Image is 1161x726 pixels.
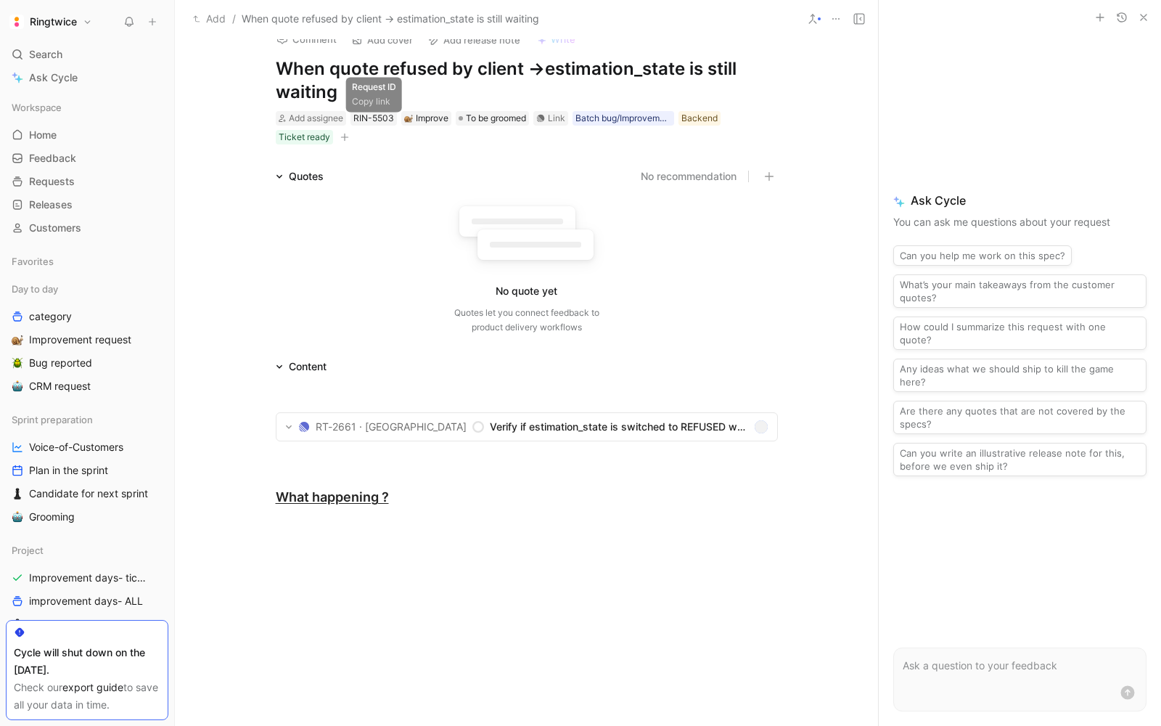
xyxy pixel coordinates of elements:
[6,590,168,612] a: improvement days- ALL
[12,254,54,269] span: Favorites
[270,358,332,375] div: Content
[29,197,73,212] span: Releases
[242,10,539,28] span: When quote refused by client -> estimation_state is still waiting
[9,378,26,395] button: 🤖
[6,44,168,65] div: Search
[6,567,168,589] a: Improvement days- tickets ready
[456,111,529,126] div: To be groomed
[6,506,168,528] a: 🤖Grooming
[29,46,62,63] span: Search
[29,69,78,86] span: Ask Cycle
[893,317,1146,350] button: How could I summarize this request with one quote?
[353,111,394,126] div: RIN-5503
[289,113,343,123] span: Add assignee
[29,594,143,608] span: improvement days- ALL
[404,111,448,126] div: Improve
[29,486,148,501] span: Candidate for next sprint
[6,539,168,561] div: Project
[12,412,93,427] span: Sprint preparation
[232,10,236,28] span: /
[893,401,1146,434] button: Are there any quotes that are not covered by the specs?
[528,29,582,49] button: Write
[472,421,484,433] svg: Todo
[29,571,152,585] span: Improvement days- tickets ready
[14,679,160,714] div: Check our to save all your data in time.
[12,334,23,346] img: 🐌
[6,278,168,300] div: Day to day
[6,306,168,327] a: category
[30,15,77,28] h1: Ringtwice
[29,463,108,478] span: Plan in the sprint
[29,356,92,370] span: Bug reported
[6,409,168,431] div: Sprint preparation
[6,375,168,397] a: 🤖CRM request
[681,111,718,126] div: Backend
[276,57,778,104] h1: When quote refused by client -> estimation_state is still waiting
[496,282,557,300] div: No quote yet
[12,619,23,630] img: ♟️
[6,329,168,351] a: 🐌Improvement request
[893,443,1146,476] button: Can you write an illustrative release note for this, before we even ship it?
[9,616,26,633] button: ♟️
[9,485,26,502] button: ♟️
[6,460,168,481] a: Plan in the sprint
[893,274,1146,308] button: What’s your main takeaways from the customer quotes?
[12,488,23,499] img: ♟️
[6,217,168,239] a: Customers
[189,10,229,28] button: Add
[29,440,123,454] span: Voice-of-Customers
[9,508,26,526] button: 🤖
[289,358,327,375] div: Content
[316,418,467,436] span: RT-2661 · [GEOGRAPHIC_DATA]
[6,124,168,146] a: Home
[401,111,451,126] div: 🐌Improve
[6,194,168,216] a: Releases
[575,111,671,126] div: Batch bug/Improvement day
[12,511,23,523] img: 🤖
[14,644,160,679] div: Cycle will shut down on the [DATE].
[6,483,168,505] a: ♟️Candidate for next sprint
[6,436,168,458] a: Voice-of-Customers
[9,15,24,29] img: Ringtwice
[6,171,168,192] a: Requests
[29,309,72,324] span: category
[12,282,58,296] span: Day to day
[893,213,1146,231] p: You can ask me questions about your request
[29,379,91,393] span: CRM request
[270,29,343,49] button: Comment
[29,617,120,632] span: Card investigations
[6,352,168,374] a: 🪲Bug reported
[6,250,168,272] div: Favorites
[29,510,75,524] span: Grooming
[12,100,62,115] span: Workspace
[29,174,75,189] span: Requests
[270,168,329,185] div: Quotes
[490,418,748,436] span: Verify if estimation_state is switched to REFUSED when we refuse in WEB
[6,147,168,169] a: Feedback
[29,221,81,235] span: Customers
[6,613,168,635] a: ♟️Card investigations
[6,97,168,118] div: Workspace
[893,192,1146,209] span: Ask Cycle
[454,306,599,335] div: Quotes let you connect feedback to product delivery workflows
[9,354,26,372] button: 🪲
[12,357,23,369] img: 🪲
[6,67,168,89] a: Ask Cycle
[289,168,324,185] div: Quotes
[6,539,168,635] div: ProjectImprovement days- tickets readyimprovement days- ALL♟️Card investigations
[421,30,527,50] button: Add release note
[9,331,26,348] button: 🐌
[29,151,76,166] span: Feedback
[6,278,168,397] div: Day to daycategory🐌Improvement request🪲Bug reported🤖CRM request
[548,111,565,126] div: Link
[466,111,526,126] span: To be groomed
[279,130,330,144] div: Ticket ready
[62,681,123,693] a: export guide
[6,409,168,528] div: Sprint preparationVoice-of-CustomersPlan in the sprint♟️Candidate for next sprint🤖Grooming
[345,30,419,50] button: Add cover
[893,245,1072,266] button: Can you help me work on this spec?
[12,380,23,392] img: 🤖
[404,114,413,123] img: 🐌
[29,333,131,347] span: Improvement request
[641,168,737,185] button: No recommendation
